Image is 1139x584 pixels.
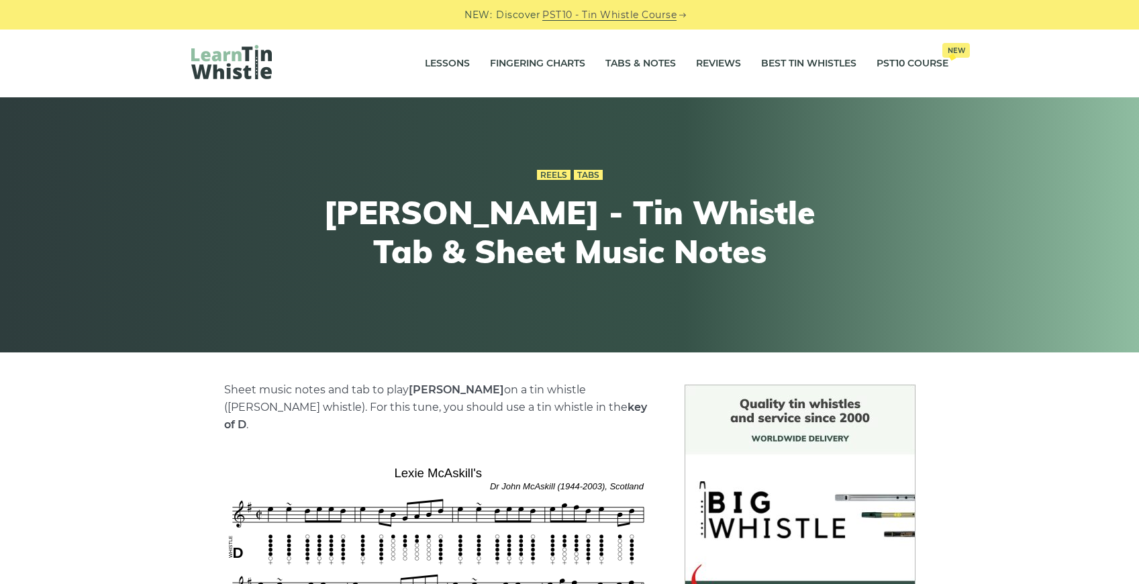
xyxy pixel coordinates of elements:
strong: key of D [224,401,647,431]
a: Best Tin Whistles [761,47,856,81]
a: Tabs & Notes [605,47,676,81]
a: PST10 CourseNew [877,47,948,81]
a: Reels [537,170,571,181]
img: LearnTinWhistle.com [191,45,272,79]
a: Tabs [574,170,603,181]
p: Sheet music notes and tab to play on a tin whistle ([PERSON_NAME] whistle). For this tune, you sh... [224,381,652,434]
h1: [PERSON_NAME] - Tin Whistle Tab & Sheet Music Notes [323,193,817,271]
a: Lessons [425,47,470,81]
span: New [942,43,970,58]
strong: [PERSON_NAME] [409,383,504,396]
a: Fingering Charts [490,47,585,81]
a: Reviews [696,47,741,81]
